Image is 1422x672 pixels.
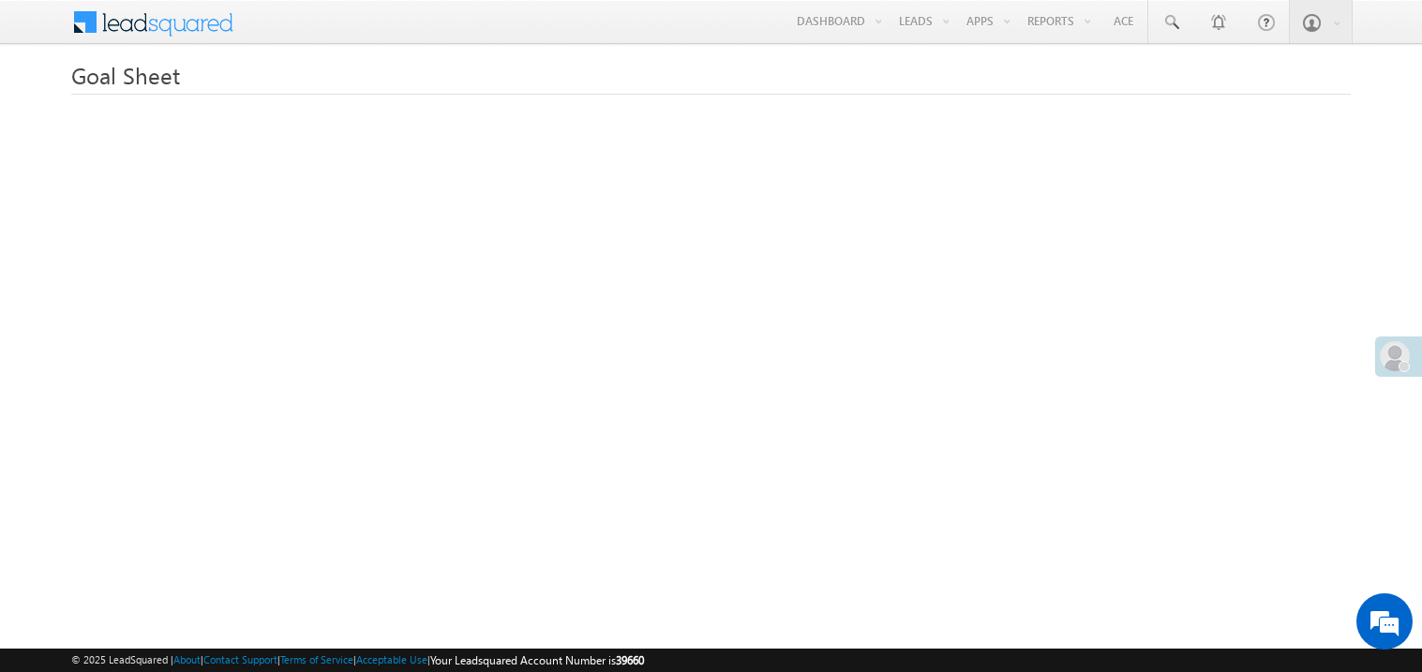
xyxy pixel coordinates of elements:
span: 39660 [616,653,644,667]
span: Your Leadsquared Account Number is [430,653,644,667]
a: Contact Support [203,653,277,665]
span: Goal Sheet [71,60,180,90]
a: Terms of Service [280,653,353,665]
a: Acceptable Use [356,653,427,665]
span: © 2025 LeadSquared | | | | | [71,651,644,669]
a: About [173,653,201,665]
